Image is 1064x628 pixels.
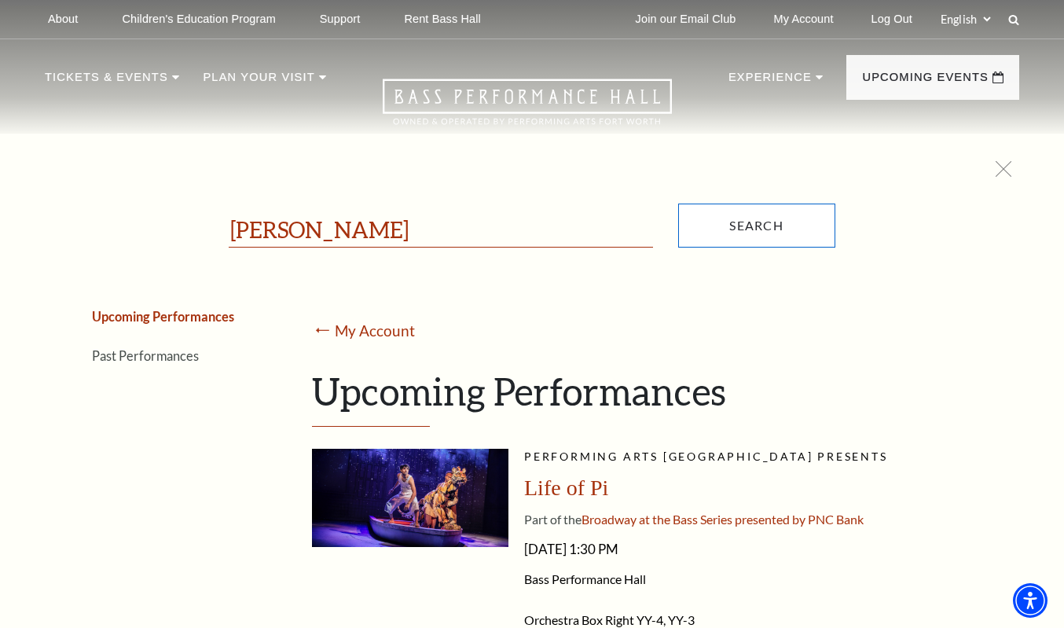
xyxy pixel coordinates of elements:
p: Experience [728,68,812,96]
span: Part of the [524,512,582,527]
span: Bass Performance Hall [524,571,1007,587]
input: Submit button [678,204,835,248]
p: Children's Education Program [122,13,275,26]
select: Select: [937,12,993,27]
span: Broadway at the Bass Series presented by PNC Bank [582,512,864,527]
span: YY-4, YY-3 [637,612,695,627]
img: lop-pdp_desktop-1600x800.jpg [312,449,508,547]
div: Accessibility Menu [1013,583,1047,618]
p: About [48,13,78,26]
mark: ⭠ [312,320,333,343]
p: Rent Bass Hall [404,13,481,26]
p: Support [320,13,361,26]
p: Plan Your Visit [203,68,314,96]
span: Life of Pi [524,476,608,500]
a: Upcoming Performances [92,309,234,324]
span: Orchestra Box Right [524,612,634,627]
p: Tickets & Events [45,68,168,96]
p: Upcoming Events [862,68,989,96]
a: Past Performances [92,348,199,363]
a: My Account [335,321,415,340]
span: Performing Arts [GEOGRAPHIC_DATA] presents [524,450,888,463]
span: [DATE] 1:30 PM [524,537,1007,562]
input: Text field [229,215,653,248]
h1: Upcoming Performances [312,369,1007,427]
a: Open this option [326,79,728,139]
